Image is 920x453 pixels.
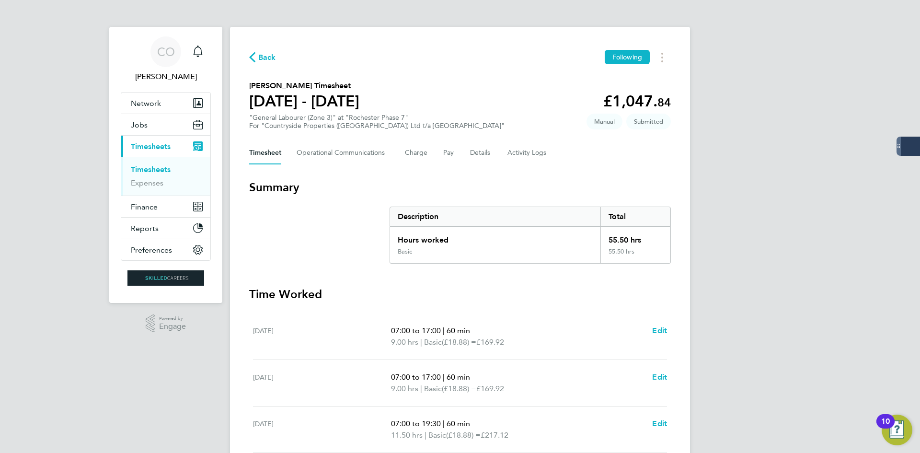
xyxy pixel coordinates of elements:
[159,323,186,331] span: Engage
[447,326,470,335] span: 60 min
[258,52,276,63] span: Back
[121,136,210,157] button: Timesheets
[121,218,210,239] button: Reports
[131,245,172,255] span: Preferences
[424,383,442,395] span: Basic
[159,314,186,323] span: Powered by
[131,224,159,233] span: Reports
[405,141,428,164] button: Charge
[146,314,186,333] a: Powered byEngage
[390,207,600,226] div: Description
[249,141,281,164] button: Timesheet
[586,114,622,129] span: This timesheet was manually created.
[391,372,441,382] span: 07:00 to 17:00
[390,227,600,248] div: Hours worked
[420,337,422,347] span: |
[420,384,422,393] span: |
[131,178,163,187] a: Expenses
[652,326,667,335] span: Edit
[446,430,481,440] span: (£18.88) =
[442,337,476,347] span: (£18.88) =
[249,114,505,130] div: "General Labourer (Zone 3)" at "Rochester Phase 7"
[121,93,210,114] button: Network
[121,196,210,217] button: Finance
[391,337,418,347] span: 9.00 hrs
[131,99,161,108] span: Network
[249,92,359,111] h1: [DATE] - [DATE]
[443,372,445,382] span: |
[109,27,222,303] nav: Main navigation
[442,384,476,393] span: (£18.88) =
[121,239,210,260] button: Preferences
[391,326,441,335] span: 07:00 to 17:00
[391,430,423,440] span: 11.50 hrs
[121,114,210,135] button: Jobs
[600,207,670,226] div: Total
[253,418,391,441] div: [DATE]
[612,53,642,61] span: Following
[603,92,671,110] app-decimal: £1,047.
[253,372,391,395] div: [DATE]
[131,165,171,174] a: Timesheets
[481,430,508,440] span: £217.12
[600,227,670,248] div: 55.50 hrs
[652,419,667,428] span: Edit
[443,419,445,428] span: |
[652,325,667,337] a: Edit
[443,141,455,164] button: Pay
[121,157,210,196] div: Timesheets
[121,36,211,82] a: CO[PERSON_NAME]
[131,202,158,211] span: Finance
[390,207,671,264] div: Summary
[249,180,671,195] h3: Summary
[121,270,211,286] a: Go to home page
[476,384,504,393] span: £169.92
[398,248,412,256] div: Basic
[626,114,671,129] span: This timesheet is Submitted.
[443,326,445,335] span: |
[882,415,912,445] button: Open Resource Center, 10 new notifications
[131,120,148,129] span: Jobs
[425,430,426,440] span: |
[391,419,441,428] span: 07:00 to 19:30
[297,141,390,164] button: Operational Communications
[654,50,671,65] button: Timesheets Menu
[476,337,504,347] span: £169.92
[131,142,171,151] span: Timesheets
[600,248,670,263] div: 55.50 hrs
[424,337,442,348] span: Basic
[253,325,391,348] div: [DATE]
[157,46,175,58] span: CO
[249,80,359,92] h2: [PERSON_NAME] Timesheet
[470,141,492,164] button: Details
[652,418,667,430] a: Edit
[249,122,505,130] div: For "Countryside Properties ([GEOGRAPHIC_DATA]) Ltd t/a [GEOGRAPHIC_DATA]"
[127,270,204,286] img: skilledcareers-logo-retina.png
[652,372,667,382] span: Edit
[391,384,418,393] span: 9.00 hrs
[507,141,548,164] button: Activity Logs
[249,51,276,63] button: Back
[657,95,671,109] span: 84
[447,419,470,428] span: 60 min
[447,372,470,382] span: 60 min
[605,50,650,64] button: Following
[428,430,446,441] span: Basic
[652,372,667,383] a: Edit
[881,421,890,434] div: 10
[121,71,211,82] span: Craig O'Donovan
[249,287,671,302] h3: Time Worked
